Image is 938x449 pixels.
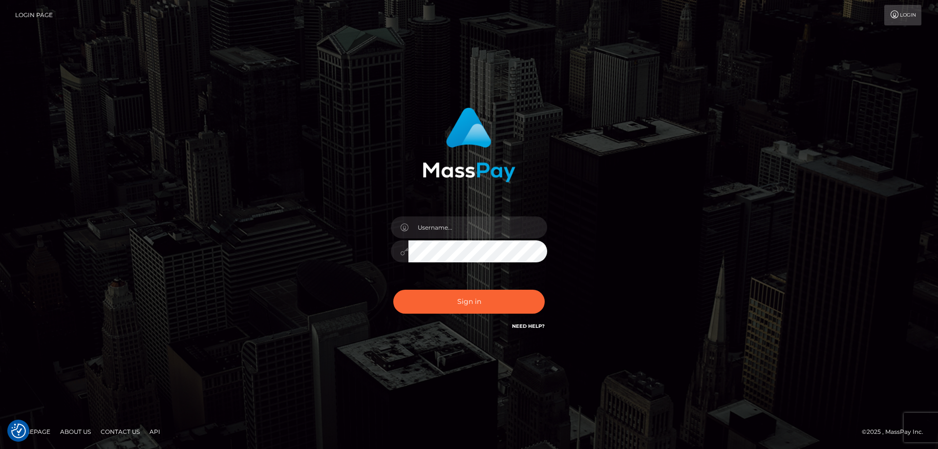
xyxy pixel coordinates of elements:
[11,424,54,439] a: Homepage
[15,5,53,25] a: Login Page
[97,424,144,439] a: Contact Us
[884,5,921,25] a: Login
[146,424,164,439] a: API
[56,424,95,439] a: About Us
[11,424,26,438] img: Revisit consent button
[423,107,515,182] img: MassPay Login
[393,290,545,314] button: Sign in
[862,427,931,437] div: © 2025 , MassPay Inc.
[408,216,547,238] input: Username...
[512,323,545,329] a: Need Help?
[11,424,26,438] button: Consent Preferences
